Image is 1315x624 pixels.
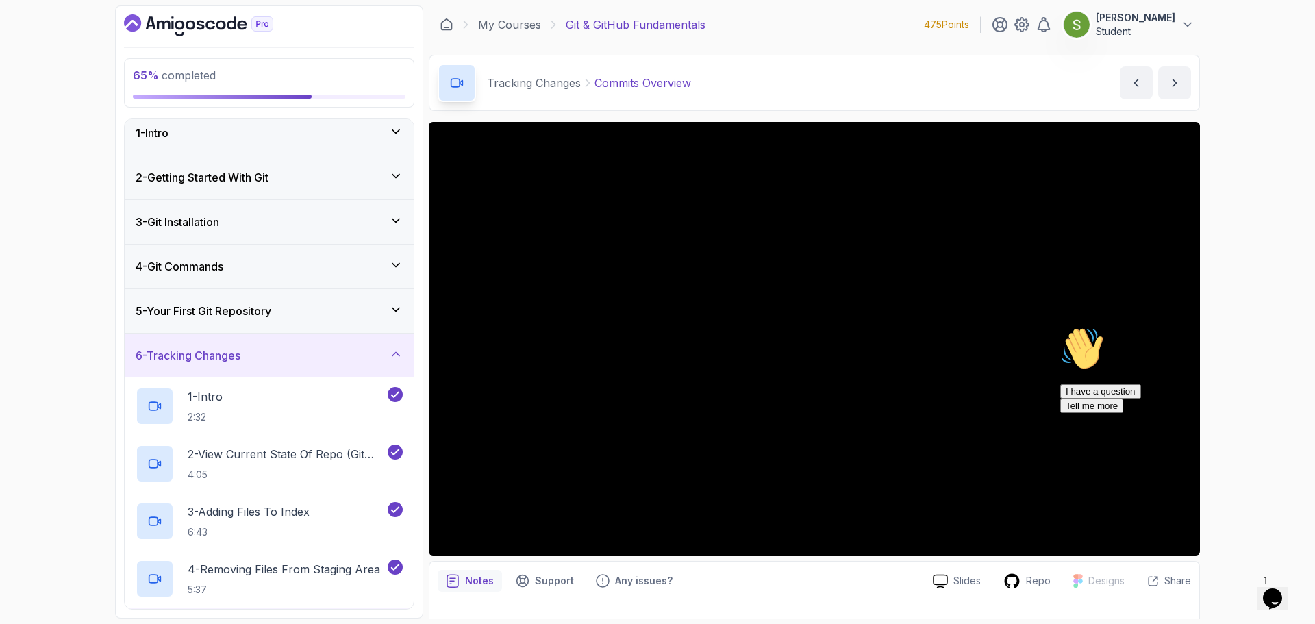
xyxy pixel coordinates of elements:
[924,18,969,32] p: 475 Points
[188,446,385,462] p: 2 - View Current State Of Repo (Git Status)
[125,245,414,288] button: 4-Git Commands
[1096,25,1175,38] p: Student
[615,574,673,588] p: Any issues?
[5,77,68,92] button: Tell me more
[992,573,1062,590] a: Repo
[594,75,691,91] p: Commits Overview
[566,16,705,33] p: Git & GitHub Fundamentals
[922,574,992,588] a: Slides
[1026,574,1051,588] p: Repo
[125,289,414,333] button: 5-Your First Git Repository
[188,468,385,482] p: 4:05
[133,68,159,82] span: 65 %
[508,570,582,592] button: Support button
[133,68,216,82] span: completed
[1088,574,1125,588] p: Designs
[136,502,403,540] button: 3-Adding Files To Index6:43
[136,445,403,483] button: 2-View Current State Of Repo (Git Status)4:05
[1164,574,1191,588] p: Share
[953,574,981,588] p: Slides
[136,214,219,230] h3: 3 - Git Installation
[1096,11,1175,25] p: [PERSON_NAME]
[5,63,86,77] button: I have a question
[188,503,310,520] p: 3 - Adding Files To Index
[1257,569,1301,610] iframe: chat widget
[1055,321,1301,562] iframe: chat widget
[5,5,49,49] img: :wave:
[1064,12,1090,38] img: user profile image
[136,258,223,275] h3: 4 - Git Commands
[188,388,223,405] p: 1 - Intro
[136,387,403,425] button: 1-Intro2:32
[440,18,453,32] a: Dashboard
[188,525,310,539] p: 6:43
[136,125,168,141] h3: 1 - Intro
[125,200,414,244] button: 3-Git Installation
[136,169,268,186] h3: 2 - Getting Started With Git
[188,583,380,597] p: 5:37
[465,574,494,588] p: Notes
[136,560,403,598] button: 4-Removing Files From Staging Area5:37
[1120,66,1153,99] button: previous content
[438,570,502,592] button: notes button
[5,5,252,92] div: 👋Hi! How can we help?I have a questionTell me more
[588,570,681,592] button: Feedback button
[188,561,380,577] p: 4 - Removing Files From Staging Area
[125,155,414,199] button: 2-Getting Started With Git
[5,41,136,51] span: Hi! How can we help?
[1136,574,1191,588] button: Share
[188,410,223,424] p: 2:32
[535,574,574,588] p: Support
[124,14,305,36] a: Dashboard
[429,122,1200,556] iframe: 5 - Commits Overview
[1158,66,1191,99] button: next content
[136,347,240,364] h3: 6 - Tracking Changes
[487,75,581,91] p: Tracking Changes
[125,111,414,155] button: 1-Intro
[478,16,541,33] a: My Courses
[125,334,414,377] button: 6-Tracking Changes
[136,303,271,319] h3: 5 - Your First Git Repository
[1063,11,1194,38] button: user profile image[PERSON_NAME]Student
